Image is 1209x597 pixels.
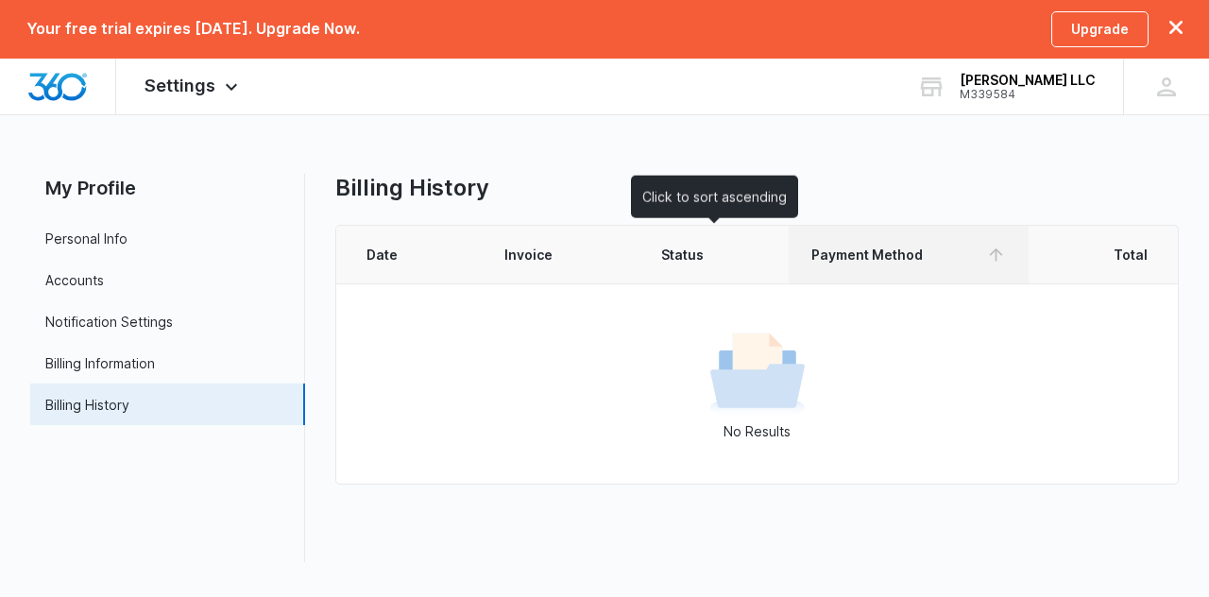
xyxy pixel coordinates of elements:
a: Notification Settings [45,312,173,332]
div: account id [960,88,1096,101]
button: dismiss this dialog [1169,20,1183,38]
div: Settings [116,59,271,114]
h2: My Profile [30,174,305,202]
p: No Results [337,421,1177,441]
span: Date [366,245,432,264]
span: Payment Method [811,245,979,264]
a: Billing History [45,395,129,415]
a: Upgrade [1051,11,1149,47]
span: Total [1079,245,1148,264]
div: Click to sort ascending [631,176,798,218]
a: Billing Information [45,353,155,373]
span: Settings [145,76,215,95]
a: Personal Info [45,229,128,248]
span: Invoice [504,245,589,264]
p: Your free trial expires [DATE]. Upgrade Now. [26,20,360,38]
a: Accounts [45,270,104,290]
img: No Results [710,327,805,421]
div: account name [960,73,1096,88]
span: Status [661,245,739,264]
h1: Billing History [335,174,489,202]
